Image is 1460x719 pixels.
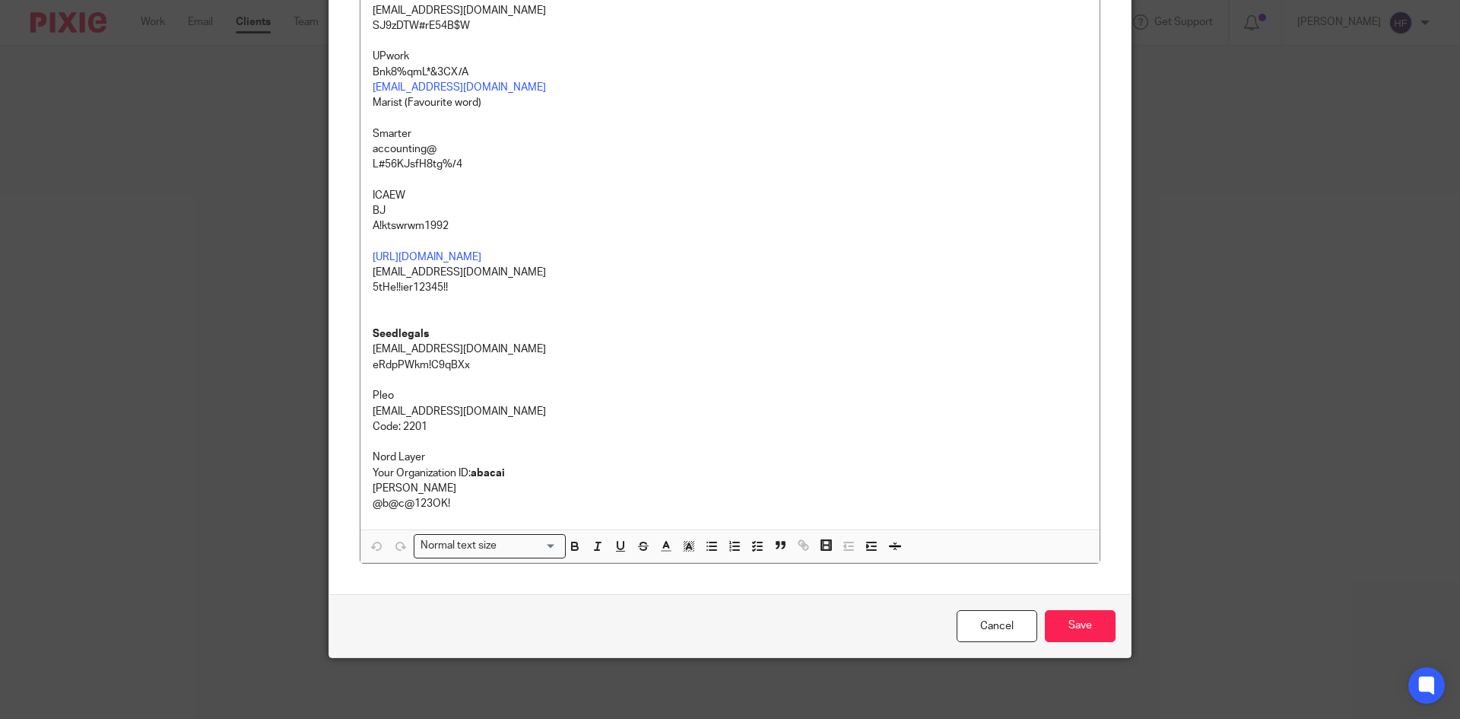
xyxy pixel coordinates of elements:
p: accounting@ [373,142,1087,157]
p: UPwork [373,49,1087,64]
p: SJ9zDTW#rE54B$W [373,18,1087,33]
p: @b@c@123OK! [373,496,1087,511]
p: L#56KJsfH8tg%/4 [373,157,1087,172]
p: Marist (Favourite word) [373,95,1087,110]
p: A!ktswrwm1992 [373,218,1087,234]
p: eRdpPWkm!C9qBXx [373,358,1087,373]
p: Your Organization ID: [373,466,1087,481]
span: Normal text size [417,538,500,554]
p: [EMAIL_ADDRESS][DOMAIN_NAME] [373,3,1087,18]
p: Smarter [373,126,1087,142]
p: 5tHe!!ier12345!! [373,280,1087,295]
a: Cancel [957,610,1037,643]
input: Search for option [502,538,557,554]
p: Pleo [373,388,1087,403]
p: [EMAIL_ADDRESS][DOMAIN_NAME] [373,404,1087,419]
strong: abacai [471,468,505,479]
p: BJ [373,203,1087,218]
input: Save [1045,610,1116,643]
p: Code: 2201 [373,419,1087,450]
strong: Seedlegals [373,329,429,339]
p: [PERSON_NAME] [373,481,1087,496]
p: [EMAIL_ADDRESS][DOMAIN_NAME] [373,265,1087,280]
p: Bnk8%qmL*&3CX/A [373,65,1087,80]
p: ICAEW [373,188,1087,203]
div: Search for option [414,534,566,558]
a: [EMAIL_ADDRESS][DOMAIN_NAME] [373,82,546,93]
p: Nord Layer [373,450,1087,465]
a: [URL][DOMAIN_NAME] [373,252,481,262]
p: [EMAIL_ADDRESS][DOMAIN_NAME] [373,342,1087,357]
